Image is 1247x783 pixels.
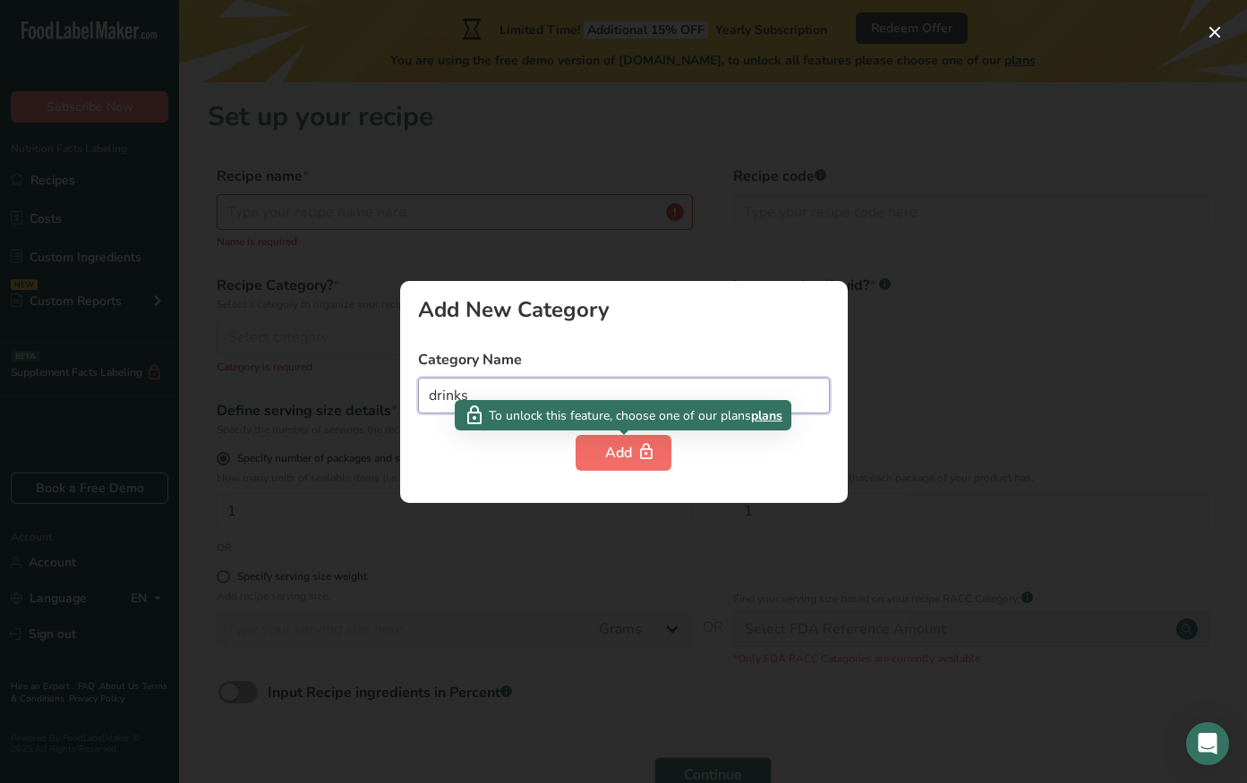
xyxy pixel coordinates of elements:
[605,442,642,464] div: Add
[418,378,830,413] input: Type your category name here
[418,349,830,370] label: Category Name
[751,406,782,425] span: plans
[1186,722,1229,765] div: Open Intercom Messenger
[576,435,671,471] button: Add
[489,406,751,425] span: To unlock this feature, choose one of our plans
[418,299,830,320] div: Add New Category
